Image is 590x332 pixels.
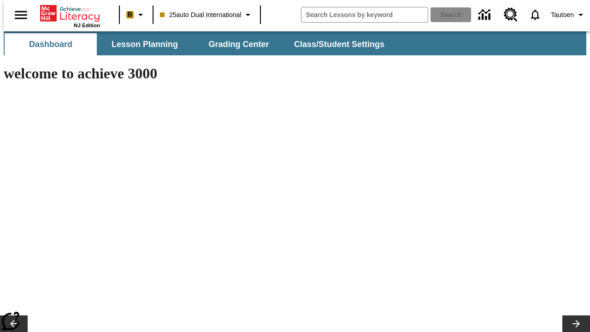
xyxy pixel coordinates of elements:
[301,7,428,22] input: search field
[160,10,241,20] span: 25auto Dual International
[523,3,547,27] a: Notifications
[5,33,97,55] button: Dashboard
[193,33,285,55] button: Grading Center
[40,3,100,28] div: Home
[74,23,100,28] span: NJ Edition
[473,2,498,28] a: Data Center
[562,315,590,332] button: Lesson carousel, Next
[4,33,393,55] div: SubNavbar
[287,33,392,55] button: Class/Student Settings
[128,9,132,20] span: B
[498,2,523,27] a: Resource Center, Will open in new tab
[4,65,402,82] h1: welcome to achieve 3000
[40,4,100,23] a: Home
[547,6,590,23] button: Profile/Settings
[99,33,191,55] button: Lesson Planning
[156,6,257,23] button: Class: 25auto Dual International, Select your class
[551,10,574,20] span: Tautoen
[123,6,150,23] button: Boost Class color is peach. Change class color
[4,31,586,55] div: SubNavbar
[7,1,35,29] button: Open side menu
